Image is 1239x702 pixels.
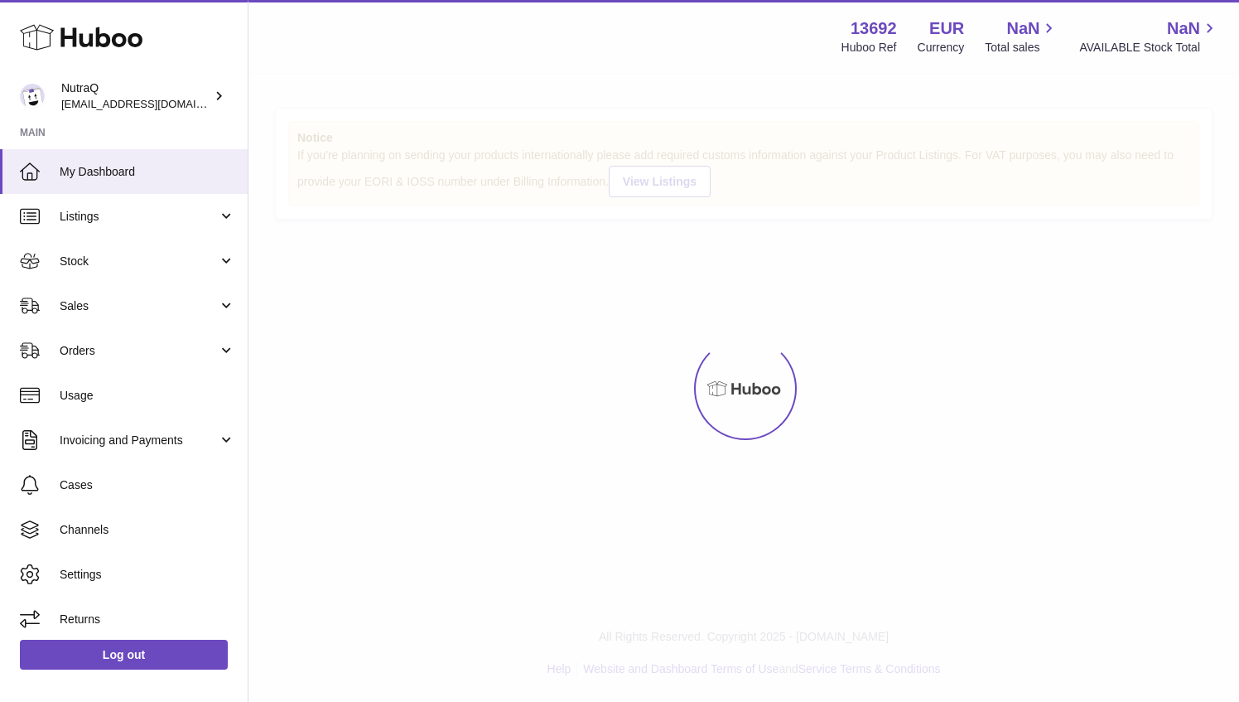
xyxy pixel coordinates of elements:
span: Total sales [985,40,1058,56]
a: Log out [20,640,228,670]
span: Orders [60,343,218,359]
span: My Dashboard [60,164,235,180]
span: [EMAIL_ADDRESS][DOMAIN_NAME] [61,97,243,110]
img: log@nutraq.com [20,84,45,109]
span: Settings [60,567,235,583]
strong: EUR [929,17,964,40]
span: Usage [60,388,235,404]
div: Huboo Ref [841,40,897,56]
span: Cases [60,477,235,493]
span: AVAILABLE Stock Total [1079,40,1219,56]
a: NaN Total sales [985,17,1058,56]
span: Stock [60,254,218,269]
div: Currency [918,40,965,56]
span: Listings [60,209,218,225]
span: Sales [60,298,218,314]
span: Channels [60,522,235,538]
span: NaN [1167,17,1200,40]
span: Invoicing and Payments [60,433,218,448]
strong: 13692 [851,17,897,40]
div: NutraQ [61,80,210,112]
span: Returns [60,612,235,627]
span: NaN [1006,17,1039,40]
a: NaN AVAILABLE Stock Total [1079,17,1219,56]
